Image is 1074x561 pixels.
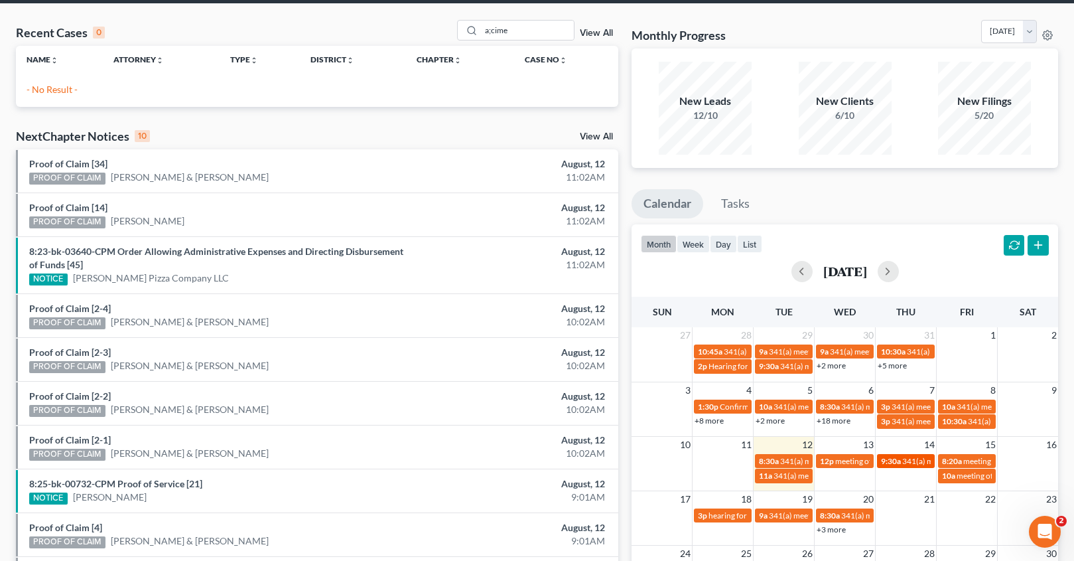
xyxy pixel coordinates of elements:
span: 9a [759,347,768,357]
div: August, 12 [422,521,605,534]
span: Tue [775,306,793,317]
a: Proof of Claim [2-1] [29,434,111,445]
a: Proof of Claim [4] [29,522,102,533]
h3: Monthly Progress [632,27,726,43]
span: 21 [923,491,936,507]
div: 5/20 [938,109,1031,122]
a: +5 more [878,361,907,370]
a: Typeunfold_more [230,54,258,64]
span: 8:20a [942,456,962,466]
button: week [677,235,710,253]
span: 31 [923,327,936,343]
a: Proof of Claim [34] [29,158,107,169]
a: +8 more [695,416,724,426]
span: 9 [1050,382,1058,398]
div: 12/10 [659,109,752,122]
button: month [641,235,677,253]
span: 20 [862,491,875,507]
div: Recent Cases [16,25,105,40]
span: 341(a) meeting for [PERSON_NAME] [780,361,908,371]
span: 18 [740,491,753,507]
i: unfold_more [50,56,58,64]
a: Proof of Claim [14] [29,202,107,213]
span: Fri [960,306,974,317]
span: 10 [679,437,692,453]
span: 10a [759,402,772,412]
a: +3 more [817,524,846,534]
button: list [737,235,762,253]
span: 17 [679,491,692,507]
a: Districtunfold_more [310,54,354,64]
span: 22 [984,491,997,507]
div: 10:02AM [422,315,605,329]
span: 1:30p [698,402,718,412]
span: 12 [801,437,814,453]
span: hearing for [PERSON_NAME] [708,511,811,521]
span: 14 [923,437,936,453]
div: 10:02AM [422,447,605,460]
a: Proof of Claim [2-3] [29,347,111,358]
span: 11 [740,437,753,453]
div: August, 12 [422,157,605,171]
button: day [710,235,737,253]
a: +2 more [756,416,785,426]
div: August, 12 [422,390,605,403]
span: 23 [1045,491,1058,507]
a: Nameunfold_more [27,54,58,64]
div: 9:01AM [422,534,605,548]
a: [PERSON_NAME] & [PERSON_NAME] [111,403,269,416]
span: meeting of creditors for [PERSON_NAME] [835,456,980,466]
input: Search by name... [481,21,574,40]
span: Sat [1020,306,1036,317]
a: Proof of Claim [2-2] [29,390,111,402]
span: 9:30a [759,361,779,371]
div: PROOF OF CLAIM [29,361,105,373]
span: 10:30a [942,416,967,426]
span: Wed [834,306,856,317]
span: Thu [896,306,915,317]
span: 8:30a [820,511,840,521]
span: 27 [679,327,692,343]
a: View All [580,29,613,38]
div: New Clients [799,94,892,109]
span: 2 [1050,327,1058,343]
span: 341(a) meeting for [PERSON_NAME] [830,347,958,357]
div: NOTICE [29,493,68,505]
span: 9:30a [881,456,901,466]
span: 19 [801,491,814,507]
a: [PERSON_NAME] Pizza Company LLC [73,272,229,285]
span: 341(a) meeting for [PERSON_NAME] [773,402,902,412]
div: 10:02AM [422,403,605,416]
span: 16 [1045,437,1058,453]
div: 11:02AM [422,214,605,228]
a: View All [580,132,613,141]
div: 10 [135,130,150,142]
div: August, 12 [422,477,605,491]
a: [PERSON_NAME] & [PERSON_NAME] [111,315,269,329]
span: 30 [862,327,875,343]
a: [PERSON_NAME] [111,214,184,228]
span: 3p [881,416,890,426]
div: PROOF OF CLAIM [29,405,105,417]
span: 8 [989,382,997,398]
span: 28 [740,327,753,343]
i: unfold_more [559,56,567,64]
div: PROOF OF CLAIM [29,216,105,228]
span: 10:45a [698,347,722,357]
span: Mon [711,306,734,317]
div: PROOF OF CLAIM [29,449,105,461]
div: August, 12 [422,346,605,359]
span: 29 [801,327,814,343]
i: unfold_more [454,56,462,64]
iframe: Intercom live chat [1029,516,1061,548]
a: Proof of Claim [2-4] [29,303,111,314]
span: 341(a) meeting for [PERSON_NAME] [892,402,1020,412]
div: New Leads [659,94,752,109]
span: 341(a) meeting for [PERSON_NAME] [841,402,969,412]
span: 4 [745,382,753,398]
span: 6 [867,382,875,398]
div: PROOF OF CLAIM [29,536,105,548]
div: August, 12 [422,245,605,258]
span: 10a [942,471,955,481]
span: 9a [759,511,768,521]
